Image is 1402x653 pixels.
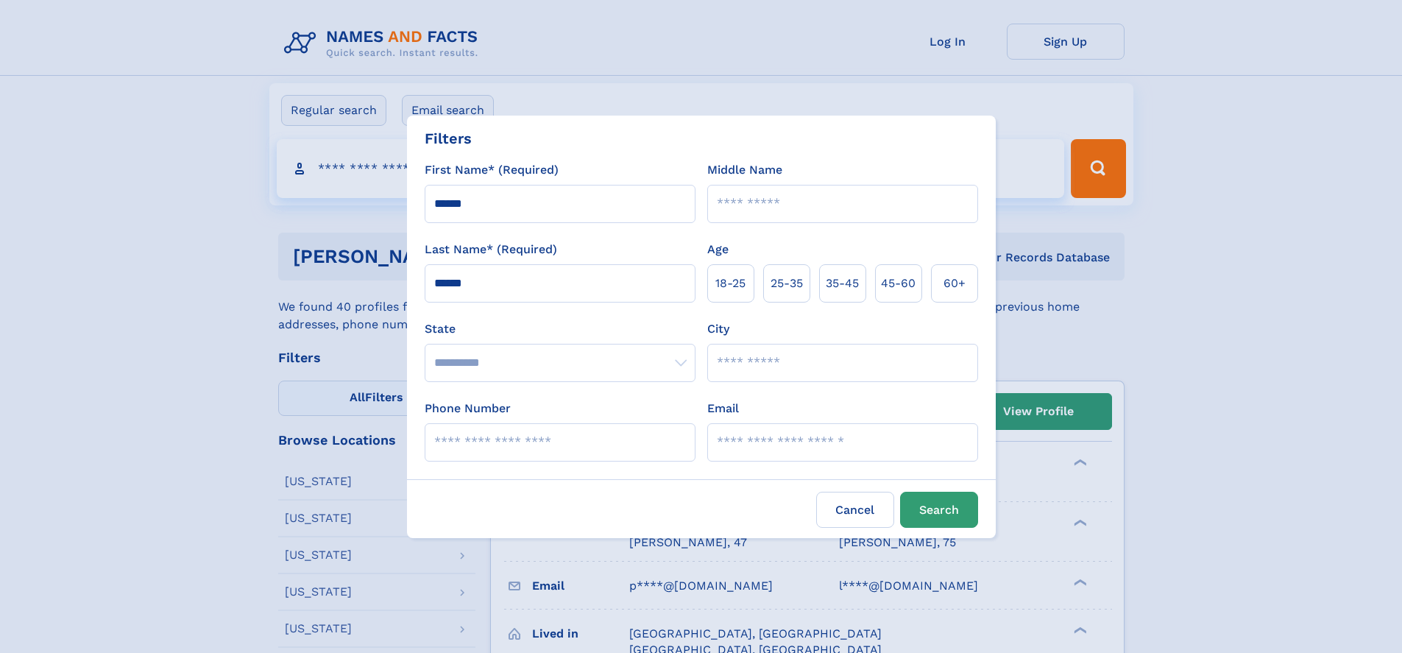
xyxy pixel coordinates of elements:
[425,161,559,179] label: First Name* (Required)
[425,241,557,258] label: Last Name* (Required)
[715,275,746,292] span: 18‑25
[425,320,695,338] label: State
[816,492,894,528] label: Cancel
[881,275,916,292] span: 45‑60
[943,275,966,292] span: 60+
[707,241,729,258] label: Age
[707,400,739,417] label: Email
[707,161,782,179] label: Middle Name
[425,400,511,417] label: Phone Number
[900,492,978,528] button: Search
[707,320,729,338] label: City
[826,275,859,292] span: 35‑45
[425,127,472,149] div: Filters
[771,275,803,292] span: 25‑35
